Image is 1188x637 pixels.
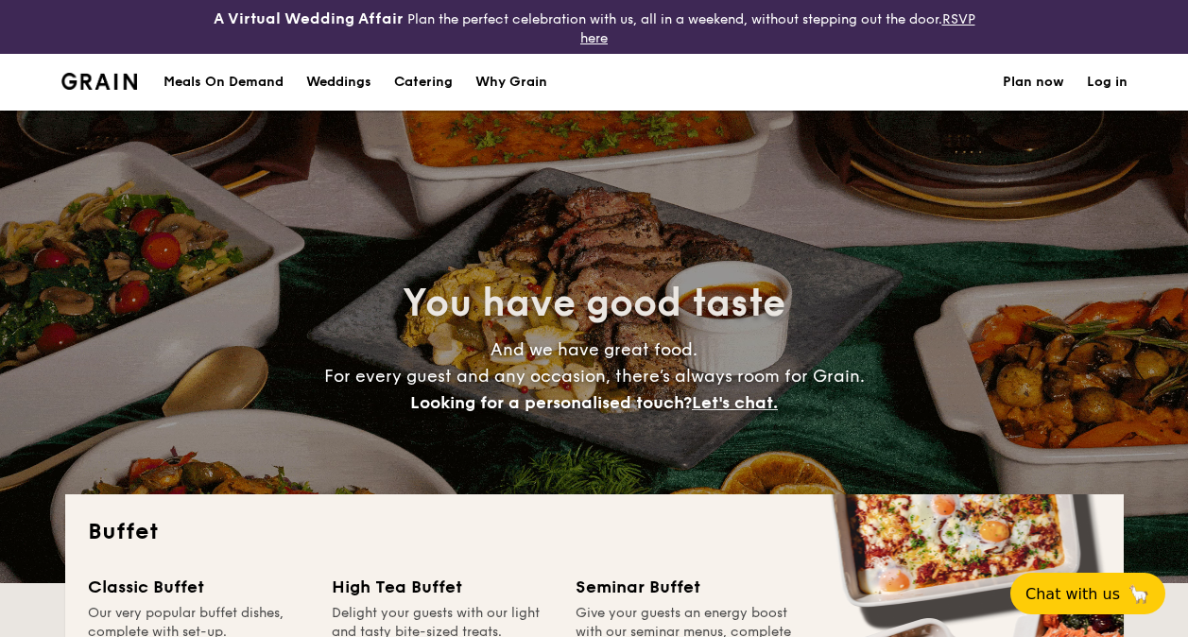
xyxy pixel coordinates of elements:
div: High Tea Buffet [332,574,553,600]
a: Meals On Demand [152,54,295,111]
span: 🦙 [1128,583,1150,605]
a: Weddings [295,54,383,111]
span: Let's chat. [692,392,778,413]
h2: Buffet [88,517,1101,547]
a: Logotype [61,73,138,90]
div: Weddings [306,54,371,111]
a: Why Grain [464,54,559,111]
div: Meals On Demand [164,54,284,111]
span: You have good taste [403,281,785,326]
a: Plan now [1003,54,1064,111]
span: Looking for a personalised touch? [410,392,692,413]
img: Grain [61,73,138,90]
div: Seminar Buffet [576,574,797,600]
span: And we have great food. For every guest and any occasion, there’s always room for Grain. [324,339,865,413]
a: Log in [1087,54,1128,111]
h4: A Virtual Wedding Affair [214,8,404,30]
div: Why Grain [475,54,547,111]
div: Plan the perfect celebration with us, all in a weekend, without stepping out the door. [198,8,990,46]
a: Catering [383,54,464,111]
div: Classic Buffet [88,574,309,600]
span: Chat with us [1025,585,1120,603]
button: Chat with us🦙 [1010,573,1165,614]
h1: Catering [394,54,453,111]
